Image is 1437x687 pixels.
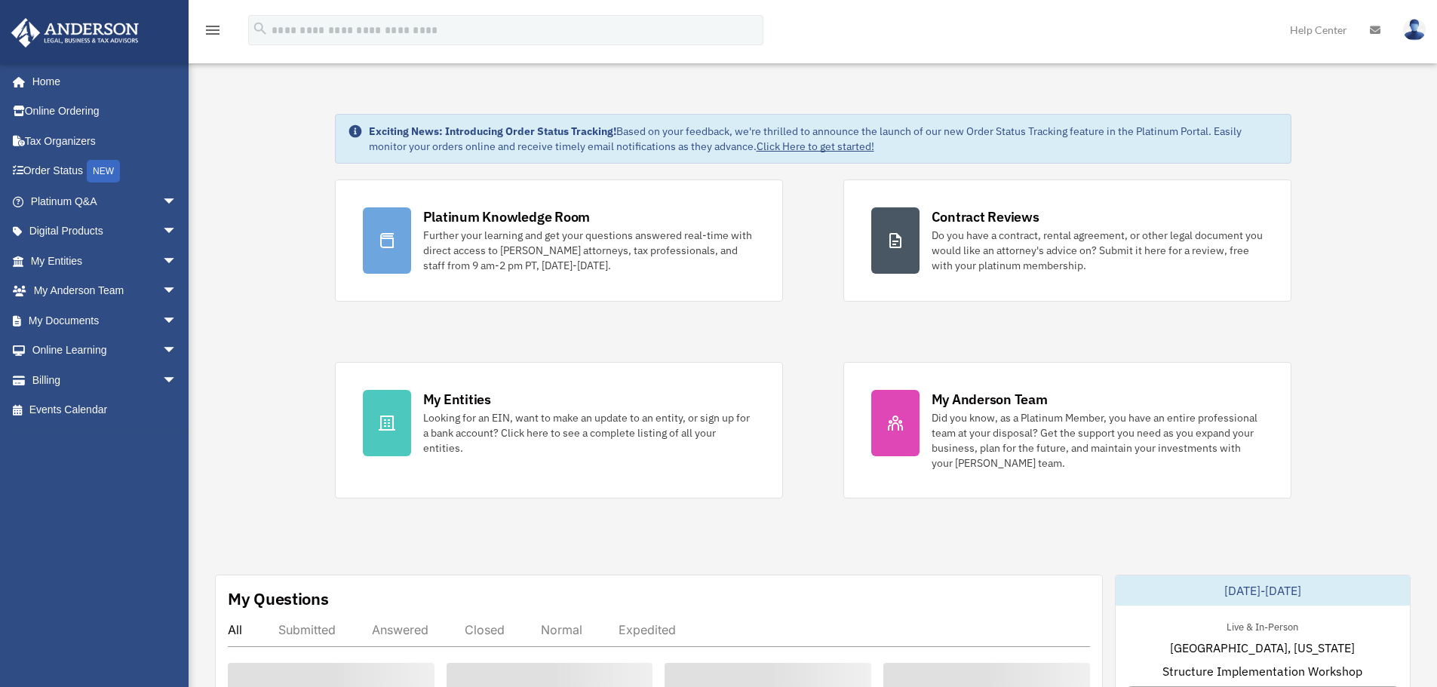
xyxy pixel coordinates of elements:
i: search [252,20,269,37]
div: My Anderson Team [932,390,1048,409]
strong: Exciting News: Introducing Order Status Tracking! [369,124,616,138]
span: arrow_drop_down [162,246,192,277]
a: Platinum Knowledge Room Further your learning and get your questions answered real-time with dire... [335,179,783,302]
a: Tax Organizers [11,126,200,156]
div: Based on your feedback, we're thrilled to announce the launch of our new Order Status Tracking fe... [369,124,1279,154]
a: Digital Productsarrow_drop_down [11,216,200,247]
a: Billingarrow_drop_down [11,365,200,395]
span: arrow_drop_down [162,365,192,396]
a: menu [204,26,222,39]
a: Contract Reviews Do you have a contract, rental agreement, or other legal document you would like... [843,179,1291,302]
a: Order StatusNEW [11,156,200,187]
div: [DATE]-[DATE] [1116,575,1410,606]
span: [GEOGRAPHIC_DATA], [US_STATE] [1170,639,1355,657]
div: Answered [372,622,428,637]
a: My Entitiesarrow_drop_down [11,246,200,276]
a: My Anderson Teamarrow_drop_down [11,276,200,306]
div: Platinum Knowledge Room [423,207,591,226]
div: Did you know, as a Platinum Member, you have an entire professional team at your disposal? Get th... [932,410,1264,471]
div: Further your learning and get your questions answered real-time with direct access to [PERSON_NAM... [423,228,755,273]
a: My Documentsarrow_drop_down [11,305,200,336]
span: arrow_drop_down [162,276,192,307]
a: Online Ordering [11,97,200,127]
i: menu [204,21,222,39]
div: All [228,622,242,637]
div: Expedited [619,622,676,637]
img: User Pic [1403,19,1426,41]
a: Events Calendar [11,395,200,425]
a: Online Learningarrow_drop_down [11,336,200,366]
div: Submitted [278,622,336,637]
div: NEW [87,160,120,182]
div: Closed [465,622,505,637]
div: Looking for an EIN, want to make an update to an entity, or sign up for a bank account? Click her... [423,410,755,455]
a: My Anderson Team Did you know, as a Platinum Member, you have an entire professional team at your... [843,362,1291,498]
div: Contract Reviews [932,207,1039,226]
img: Anderson Advisors Platinum Portal [7,18,143,48]
a: Click Here to get started! [757,140,874,153]
div: Live & In-Person [1214,618,1310,633]
a: Home [11,66,192,97]
a: My Entities Looking for an EIN, want to make an update to an entity, or sign up for a bank accoun... [335,362,783,498]
div: Do you have a contract, rental agreement, or other legal document you would like an attorney's ad... [932,228,1264,273]
span: arrow_drop_down [162,305,192,336]
span: arrow_drop_down [162,186,192,217]
div: My Entities [423,390,491,409]
span: arrow_drop_down [162,336,192,367]
div: Normal [541,622,582,637]
div: My Questions [228,587,329,610]
a: Platinum Q&Aarrow_drop_down [11,186,200,216]
span: arrow_drop_down [162,216,192,247]
span: Structure Implementation Workshop [1162,662,1362,680]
